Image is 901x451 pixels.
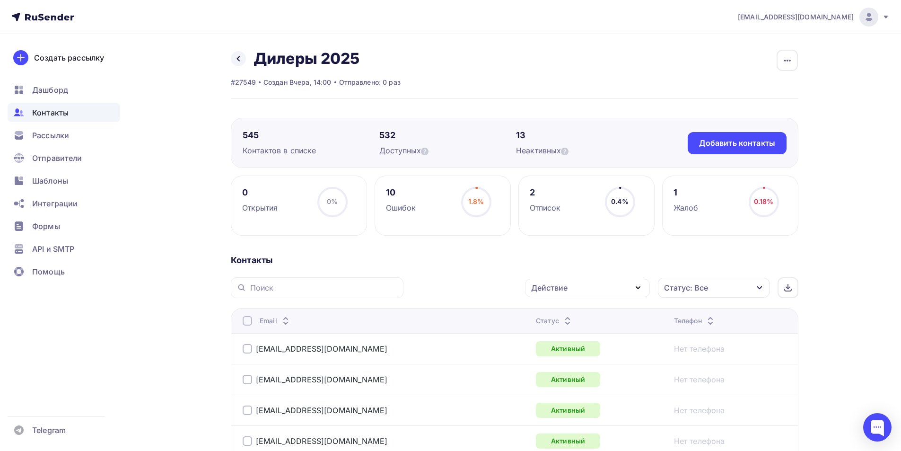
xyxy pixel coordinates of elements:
h2: Дилеры 2025 [254,49,360,68]
a: [EMAIL_ADDRESS][DOMAIN_NAME] [256,344,387,354]
a: Нет телефона [674,435,725,447]
div: Контактов в списке [243,145,379,156]
a: Формы [8,217,120,236]
a: [EMAIL_ADDRESS][DOMAIN_NAME] [256,406,387,415]
span: Формы [32,221,60,232]
span: Интеграции [32,198,78,209]
span: Отправители [32,152,82,164]
a: Нет телефона [674,374,725,385]
div: 0 [242,187,278,198]
div: Создать рассылку [34,52,104,63]
div: Email [260,316,291,326]
div: Контакты [231,255,798,266]
a: [EMAIL_ADDRESS][DOMAIN_NAME] [256,436,387,446]
div: Отписок [530,202,561,213]
div: 2 [530,187,561,198]
div: Неактивных [516,145,653,156]
span: Дашборд [32,84,68,96]
div: Создан Вчера, 14:00 [263,78,332,87]
div: 532 [379,130,516,141]
div: Отправлено: 0 раз [339,78,401,87]
span: [EMAIL_ADDRESS][DOMAIN_NAME] [738,12,854,22]
span: API и SMTP [32,243,74,255]
div: Доступных [379,145,516,156]
div: Ошибок [386,202,416,213]
button: Действие [525,279,650,297]
span: 0.4% [611,197,629,205]
div: Открытия [242,202,278,213]
div: #27549 [231,78,256,87]
a: Рассылки [8,126,120,145]
div: Активный [536,433,600,449]
button: Статус: Все [657,277,770,298]
div: 13 [516,130,653,141]
div: Жалоб [674,202,699,213]
div: Активный [536,341,600,356]
input: Поиск [250,283,398,293]
div: 10 [386,187,416,198]
a: Нет телефона [674,405,725,416]
a: Отправители [8,149,120,168]
span: Шаблоны [32,175,68,186]
a: Контакты [8,103,120,122]
div: Активный [536,372,600,387]
span: Контакты [32,107,69,118]
a: Дашборд [8,80,120,99]
a: [EMAIL_ADDRESS][DOMAIN_NAME] [738,8,890,27]
div: Добавить контакты [699,138,775,149]
span: 0% [327,197,338,205]
div: Действие [531,282,568,293]
span: 0.18% [754,197,774,205]
div: Активный [536,403,600,418]
a: Нет телефона [674,343,725,354]
div: 1 [674,187,699,198]
a: Шаблоны [8,171,120,190]
div: Статус [536,316,573,326]
div: Статус: Все [664,282,708,293]
div: Телефон [674,316,716,326]
span: Telegram [32,424,66,436]
span: Рассылки [32,130,69,141]
a: [EMAIL_ADDRESS][DOMAIN_NAME] [256,375,387,384]
div: 545 [243,130,379,141]
span: Помощь [32,266,65,277]
span: 1.8% [468,197,484,205]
